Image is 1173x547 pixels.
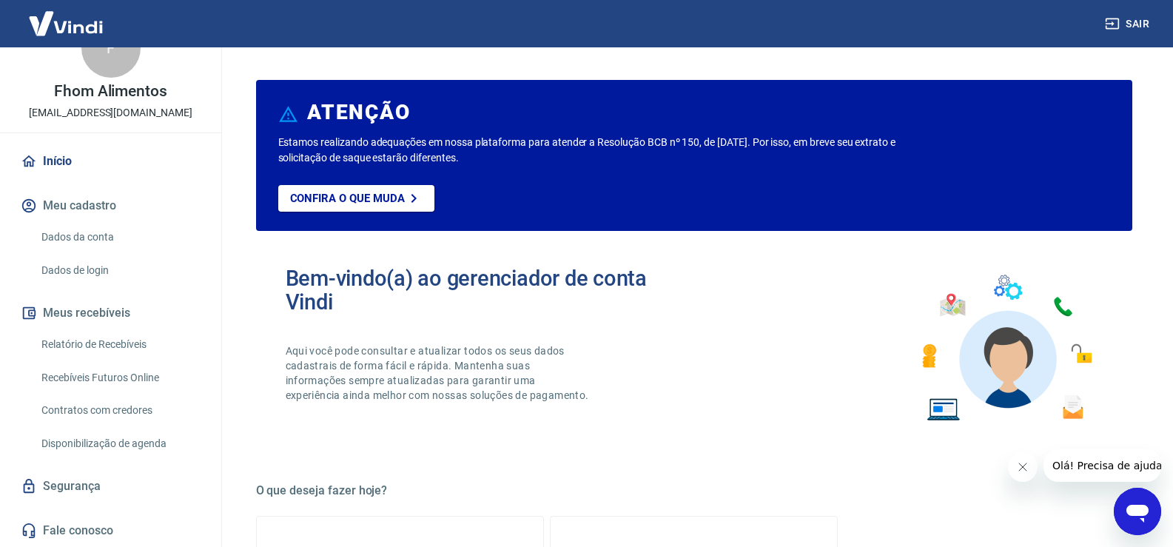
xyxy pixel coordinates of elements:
a: Dados de login [36,255,204,286]
a: Confira o que muda [278,185,434,212]
h5: O que deseja fazer hoje? [256,483,1132,498]
span: Olá! Precisa de ajuda? [9,10,124,22]
iframe: Botão para abrir a janela de mensagens [1114,488,1161,535]
p: Aqui você pode consultar e atualizar todos os seus dados cadastrais de forma fácil e rápida. Mant... [286,343,592,403]
img: Vindi [18,1,114,46]
button: Sair [1102,10,1155,38]
p: Estamos realizando adequações em nossa plataforma para atender a Resolução BCB nº 150, de [DATE].... [278,135,944,166]
a: Fale conosco [18,514,204,547]
h2: Bem-vindo(a) ao gerenciador de conta Vindi [286,266,694,314]
div: F [81,19,141,78]
a: Relatório de Recebíveis [36,329,204,360]
p: Fhom Alimentos [54,84,167,99]
img: Imagem de um avatar masculino com diversos icones exemplificando as funcionalidades do gerenciado... [909,266,1103,430]
button: Meus recebíveis [18,297,204,329]
a: Contratos com credores [36,395,204,426]
iframe: Fechar mensagem [1008,452,1038,482]
a: Disponibilização de agenda [36,429,204,459]
button: Meu cadastro [18,189,204,222]
a: Recebíveis Futuros Online [36,363,204,393]
h6: ATENÇÃO [307,105,410,120]
p: [EMAIL_ADDRESS][DOMAIN_NAME] [29,105,192,121]
p: Confira o que muda [290,192,405,205]
a: Início [18,145,204,178]
a: Dados da conta [36,222,204,252]
a: Segurança [18,470,204,503]
iframe: Mensagem da empresa [1043,449,1161,482]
